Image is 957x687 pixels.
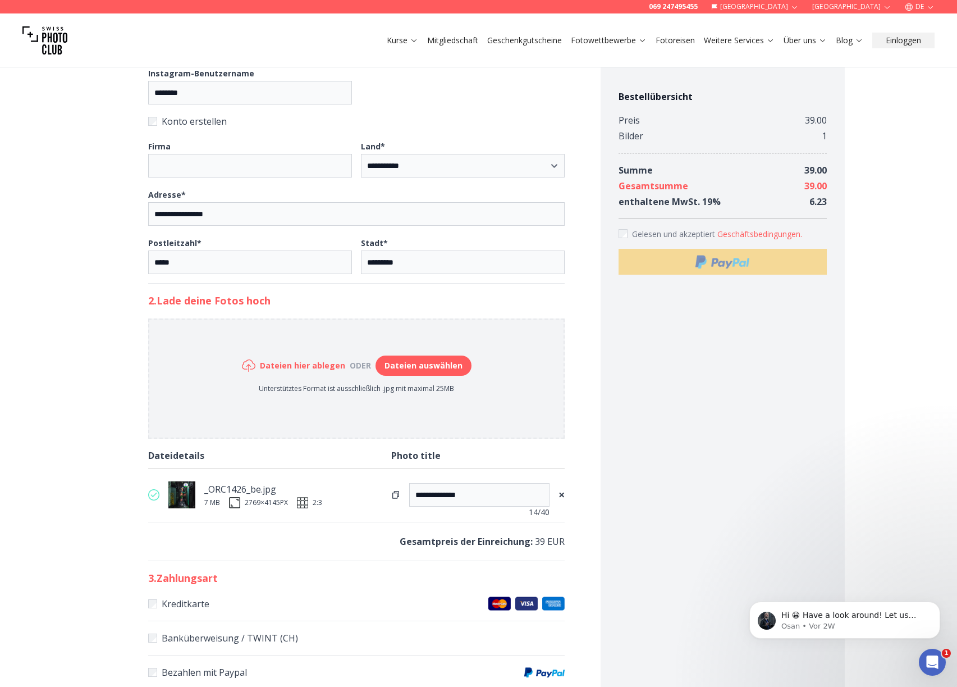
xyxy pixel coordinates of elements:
[204,481,322,497] div: _ORC1426_be.jpg
[872,33,935,48] button: Einloggen
[148,668,157,677] input: Bezahlen mit PaypalPaypal
[148,489,159,501] img: valid
[22,18,67,63] img: Swiss photo club
[487,35,562,46] a: Geschenkgutscheine
[148,238,202,248] b: Postleitzahl *
[942,649,951,658] span: 1
[717,229,802,240] button: Accept termsGelesen und akzeptiert
[361,141,385,152] b: Land *
[423,33,483,48] button: Mitgliedschaft
[779,33,831,48] button: Über uns
[148,630,565,646] label: Banküberweisung / TWINT (CH)
[651,33,699,48] button: Fotoreisen
[229,497,240,508] img: size
[361,251,565,274] input: Stadt*
[376,356,471,376] button: Dateien auswählen
[297,497,308,508] img: ratio
[699,33,779,48] button: Weitere Services
[148,189,186,200] b: Adresse *
[632,229,717,239] span: Gelesen und akzeptiert
[919,649,946,676] iframe: Intercom live chat
[148,141,171,152] b: Firma
[656,35,695,46] a: Fotoreisen
[313,498,322,507] span: 2:3
[148,534,565,549] p: 39 EUR
[704,35,775,46] a: Weitere Services
[649,2,698,11] a: 069 247495455
[831,33,868,48] button: Blog
[148,154,352,178] input: Firma
[694,255,750,269] img: Paypal
[148,293,565,308] h2: 2. Lade deine Fotos hoch
[168,481,195,508] img: thumb
[805,112,827,128] div: 39.00
[804,164,827,176] span: 39.00
[242,384,471,393] p: Unterstütztes Format ist ausschließlich .jpg mit maximal 25MB
[619,178,688,194] div: Gesamtsumme
[148,570,565,586] h2: 3 . Zahlungsart
[619,249,827,275] button: Paypal
[148,596,565,612] label: Kreditkarte
[619,162,653,178] div: Summe
[427,35,478,46] a: Mitgliedschaft
[148,202,565,226] input: Adresse*
[148,665,565,680] label: Bezahlen mit Paypal
[619,112,640,128] div: Preis
[391,448,565,463] div: Photo title
[260,360,345,371] h6: Dateien hier ablegen
[345,360,376,371] div: oder
[361,238,388,248] b: Stadt *
[204,498,220,507] div: 7 MB
[400,535,533,548] b: Gesamtpreis der Einreichung :
[784,35,827,46] a: Über uns
[836,35,863,46] a: Blog
[822,128,827,144] div: 1
[619,229,628,238] input: Accept terms
[732,578,957,657] iframe: Intercom notifications Nachricht
[483,33,566,48] button: Geschenkgutscheine
[148,448,391,463] div: Dateidetails
[148,599,157,608] input: KreditkarteMaster CardsVisaAmerican Express
[571,35,647,46] a: Fotowettbewerbe
[148,81,352,104] input: Instagram-Benutzername
[361,154,565,178] select: Land*
[804,180,827,192] span: 39.00
[148,251,352,274] input: Postleitzahl*
[619,90,827,103] h4: Bestellübersicht
[524,667,565,677] img: Paypal
[619,194,721,210] div: enthaltene MwSt. 19 %
[515,597,538,611] img: Visa
[387,35,418,46] a: Kurse
[148,68,254,79] b: Instagram-Benutzername
[488,597,511,611] img: Master Cards
[566,33,651,48] button: Fotowettbewerbe
[148,117,157,126] input: Konto erstellen
[148,113,565,129] label: Konto erstellen
[619,128,643,144] div: Bilder
[809,195,827,208] span: 6.23
[245,498,288,507] div: 2769 × 4145 PX
[542,597,565,611] img: American Express
[382,33,423,48] button: Kurse
[529,507,550,518] span: 14 /40
[148,634,157,643] input: Banküberweisung / TWINT (CH)
[558,487,565,503] span: ×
